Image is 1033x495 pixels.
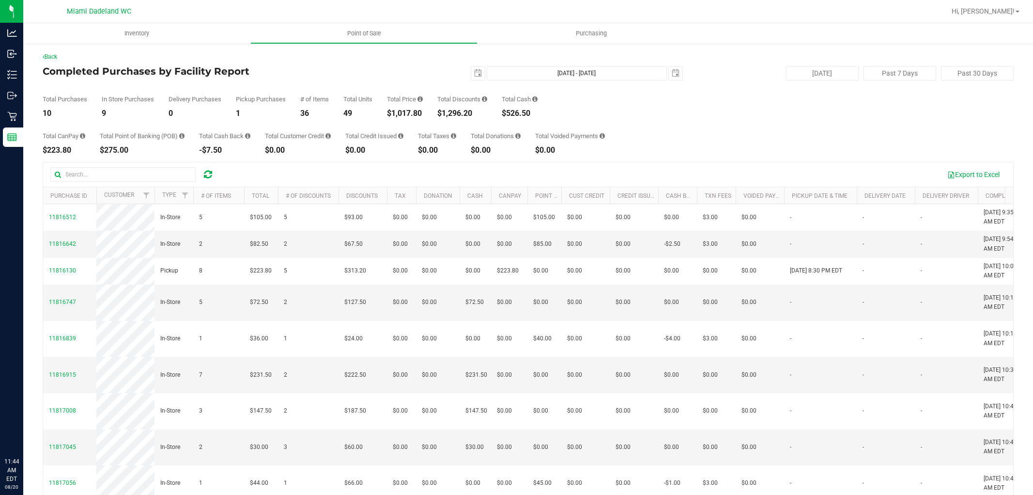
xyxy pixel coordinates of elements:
span: 2 [284,370,287,380]
span: - [790,334,791,343]
span: - [921,479,922,488]
div: Total Credit Issued [345,133,403,139]
i: Sum of the total prices of all purchases in the date range. [417,96,423,102]
div: $0.00 [535,146,605,154]
inline-svg: Retail [7,112,17,121]
span: $0.00 [497,479,512,488]
div: $0.00 [345,146,403,154]
span: [DATE] 10:10 AM EDT [984,293,1020,312]
div: 36 [300,110,329,117]
span: $0.00 [741,213,756,222]
p: 08/20 [4,483,19,491]
div: 1 [236,110,286,117]
span: $3.00 [703,479,718,488]
span: 5 [284,266,287,275]
span: $0.00 [497,406,512,415]
span: $0.00 [497,443,512,452]
div: 9 [102,110,154,117]
span: 3 [284,443,287,452]
span: 1 [284,479,287,488]
a: Total [252,192,269,199]
span: - [790,406,791,415]
span: $0.00 [497,370,512,380]
span: - [921,298,922,307]
span: [DATE] 10:49 AM EDT [984,474,1020,493]
h4: Completed Purchases by Facility Report [43,66,366,77]
span: 11816512 [49,214,76,221]
a: # of Items [201,192,231,199]
a: Inventory [23,23,250,44]
span: $105.00 [250,213,272,222]
span: 2 [199,240,202,249]
span: $36.00 [250,334,268,343]
div: $223.80 [43,146,85,154]
span: 2 [284,298,287,307]
span: -$2.50 [664,240,680,249]
span: $0.00 [422,266,437,275]
inline-svg: Inbound [7,49,17,59]
span: - [863,298,864,307]
span: [DATE] 9:35 AM EDT [984,208,1020,226]
span: $0.00 [703,370,718,380]
span: $0.00 [664,298,679,307]
span: 1 [284,334,287,343]
span: $60.00 [344,443,363,452]
span: $0.00 [616,334,631,343]
span: In-Store [160,213,180,222]
span: $0.00 [497,334,512,343]
i: Sum of the successful, non-voided cash payment transactions for all purchases in the date range. ... [532,96,538,102]
span: $0.00 [567,266,582,275]
span: $231.50 [465,370,487,380]
span: $147.50 [250,406,272,415]
span: $0.00 [422,334,437,343]
a: Voided Payment [743,192,791,199]
span: - [921,266,922,275]
span: - [921,213,922,222]
span: 2 [199,443,202,452]
span: $0.00 [616,298,631,307]
span: $24.00 [344,334,363,343]
span: - [790,370,791,380]
span: 3 [199,406,202,415]
span: $0.00 [393,266,408,275]
span: $0.00 [567,443,582,452]
span: $0.00 [393,213,408,222]
span: In-Store [160,370,180,380]
span: - [921,443,922,452]
span: $0.00 [393,406,408,415]
span: $0.00 [567,370,582,380]
span: - [863,443,864,452]
span: $72.50 [250,298,268,307]
a: Completed At [986,192,1027,199]
span: $72.50 [465,298,484,307]
span: $0.00 [465,266,480,275]
div: In Store Purchases [102,96,154,102]
span: $0.00 [422,443,437,452]
div: -$7.50 [199,146,250,154]
button: Export to Excel [941,166,1006,183]
span: $0.00 [616,443,631,452]
span: $3.00 [703,240,718,249]
a: Donation [424,192,452,199]
div: $1,296.20 [437,110,487,117]
span: $0.00 [533,298,548,307]
a: Back [43,53,57,60]
span: - [790,479,791,488]
i: Sum of the cash-back amounts from rounded-up electronic payments for all purchases in the date ra... [245,133,250,139]
i: Sum of the discount values applied to the all purchases in the date range. [482,96,487,102]
span: $0.00 [741,266,756,275]
div: Total Point of Banking (POB) [100,133,185,139]
span: In-Store [160,406,180,415]
i: Sum of all round-up-to-next-dollar total price adjustments for all purchases in the date range. [515,133,521,139]
span: $0.00 [741,370,756,380]
span: $0.00 [741,240,756,249]
span: Purchasing [563,29,620,38]
span: $0.00 [533,370,548,380]
span: $0.00 [393,479,408,488]
span: [DATE] 10:43 AM EDT [984,402,1020,420]
a: Filter [139,187,154,204]
i: Sum of the successful, non-voided CanPay payment transactions for all purchases in the date range. [80,133,85,139]
span: $0.00 [567,406,582,415]
a: Filter [177,187,193,204]
span: - [790,213,791,222]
